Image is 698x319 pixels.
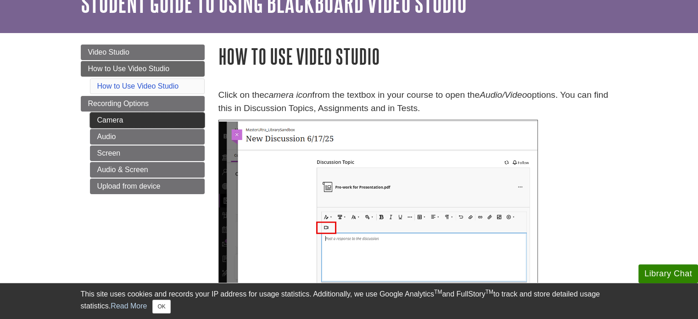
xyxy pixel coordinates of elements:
[90,112,205,128] a: Camera
[90,162,205,178] a: Audio & Screen
[111,302,147,310] a: Read More
[218,120,538,316] img: discussion topic
[480,90,527,100] em: Audio/Video
[81,61,205,77] a: How to Use Video Studio
[81,45,205,60] a: Video Studio
[218,45,618,68] h1: How to Use Video Studio
[90,129,205,145] a: Audio
[88,48,129,56] span: Video Studio
[486,289,493,295] sup: TM
[638,264,698,283] button: Library Chat
[434,289,442,295] sup: TM
[88,100,149,107] span: Recording Options
[152,300,170,313] button: Close
[90,179,205,194] a: Upload from device
[97,82,179,90] a: How to Use Video Studio
[264,90,313,100] em: camera icon
[88,65,170,73] span: How to Use Video Studio
[81,45,205,194] div: Guide Page Menu
[218,89,618,115] p: Click on the from the textbox in your course to open the options. You can find this in Discussion...
[81,96,205,112] a: Recording Options
[81,289,618,313] div: This site uses cookies and records your IP address for usage statistics. Additionally, we use Goo...
[90,146,205,161] a: Screen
